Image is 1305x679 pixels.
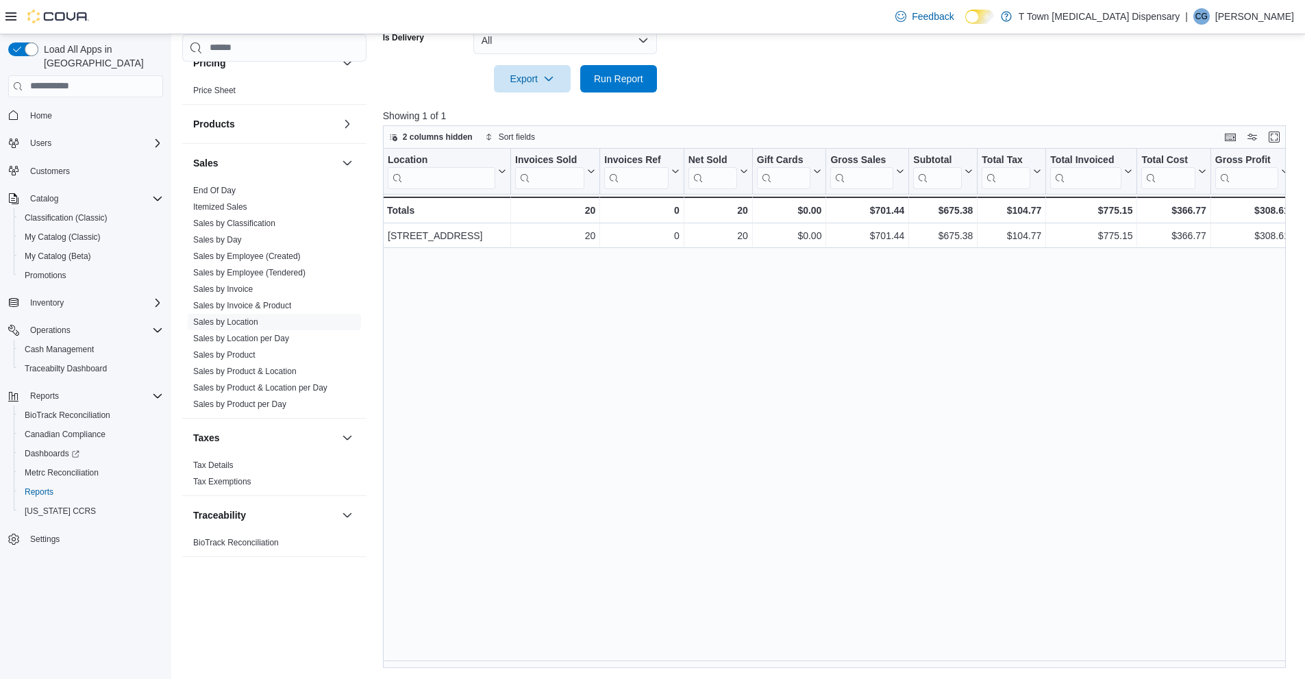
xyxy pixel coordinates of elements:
[25,506,96,517] span: [US_STATE] CCRS
[515,202,595,219] div: 20
[25,232,101,243] span: My Catalog (Classic)
[193,399,286,409] a: Sales by Product per Day
[25,486,53,497] span: Reports
[19,407,163,423] span: BioTrack Reconciliation
[182,457,366,495] div: Taxes
[14,463,169,482] button: Metrc Reconciliation
[1266,129,1282,145] button: Enter fullscreen
[182,82,366,104] div: Pricing
[3,386,169,406] button: Reports
[387,202,506,219] div: Totals
[830,153,904,188] button: Gross Sales
[1195,8,1208,25] span: CG
[193,251,301,262] span: Sales by Employee (Created)
[30,297,64,308] span: Inventory
[19,360,163,377] span: Traceabilty Dashboard
[193,85,236,96] span: Price Sheet
[25,162,163,180] span: Customers
[193,218,275,229] span: Sales by Classification
[193,317,258,327] a: Sales by Location
[25,295,69,311] button: Inventory
[38,42,163,70] span: Load All Apps in [GEOGRAPHIC_DATA]
[757,227,822,244] div: $0.00
[193,460,234,470] a: Tax Details
[3,106,169,125] button: Home
[515,227,595,244] div: 20
[193,235,242,245] a: Sales by Day
[19,426,163,443] span: Canadian Compliance
[30,193,58,204] span: Catalog
[757,153,811,188] div: Gift Card Sales
[25,410,110,421] span: BioTrack Reconciliation
[193,186,236,195] a: End Of Day
[604,227,679,244] div: 0
[25,388,163,404] span: Reports
[383,32,424,43] label: Is Delivery
[3,529,169,549] button: Settings
[25,363,107,374] span: Traceabilty Dashboard
[193,201,247,212] span: Itemized Sales
[193,537,279,548] span: BioTrack Reconciliation
[3,161,169,181] button: Customers
[30,391,59,402] span: Reports
[193,56,225,70] h3: Pricing
[193,268,306,277] a: Sales by Employee (Tendered)
[830,202,904,219] div: $701.44
[193,333,289,344] span: Sales by Location per Day
[403,132,473,143] span: 2 columns hidden
[913,153,973,188] button: Subtotal
[1185,8,1188,25] p: |
[19,341,163,358] span: Cash Management
[1215,153,1278,166] div: Gross Profit
[25,107,163,124] span: Home
[14,425,169,444] button: Canadian Compliance
[14,359,169,378] button: Traceabilty Dashboard
[25,322,163,338] span: Operations
[688,227,748,244] div: 20
[25,448,79,459] span: Dashboards
[25,212,108,223] span: Classification (Classic)
[30,138,51,149] span: Users
[193,185,236,196] span: End Of Day
[25,108,58,124] a: Home
[25,270,66,281] span: Promotions
[912,10,954,23] span: Feedback
[3,189,169,208] button: Catalog
[913,227,973,244] div: $675.38
[757,153,822,188] button: Gift Cards
[193,334,289,343] a: Sales by Location per Day
[982,153,1030,188] div: Total Tax
[25,388,64,404] button: Reports
[182,182,366,418] div: Sales
[193,234,242,245] span: Sales by Day
[830,153,893,166] div: Gross Sales
[594,72,643,86] span: Run Report
[339,116,356,132] button: Products
[1215,153,1278,188] div: Gross Profit
[580,65,657,92] button: Run Report
[1141,202,1206,219] div: $366.77
[383,109,1295,123] p: Showing 1 of 1
[193,382,327,393] span: Sales by Product & Location per Day
[193,399,286,410] span: Sales by Product per Day
[19,503,101,519] a: [US_STATE] CCRS
[30,110,52,121] span: Home
[388,153,506,188] button: Location
[19,210,163,226] span: Classification (Classic)
[25,429,105,440] span: Canadian Compliance
[1141,153,1195,166] div: Total Cost
[30,325,71,336] span: Operations
[25,322,76,338] button: Operations
[1215,227,1289,244] div: $308.61
[1141,153,1206,188] button: Total Cost
[193,383,327,393] a: Sales by Product & Location per Day
[339,430,356,446] button: Taxes
[515,153,584,166] div: Invoices Sold
[19,267,72,284] a: Promotions
[193,156,219,170] h3: Sales
[1141,153,1195,188] div: Total Cost
[14,482,169,502] button: Reports
[1050,227,1132,244] div: $775.15
[25,530,163,547] span: Settings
